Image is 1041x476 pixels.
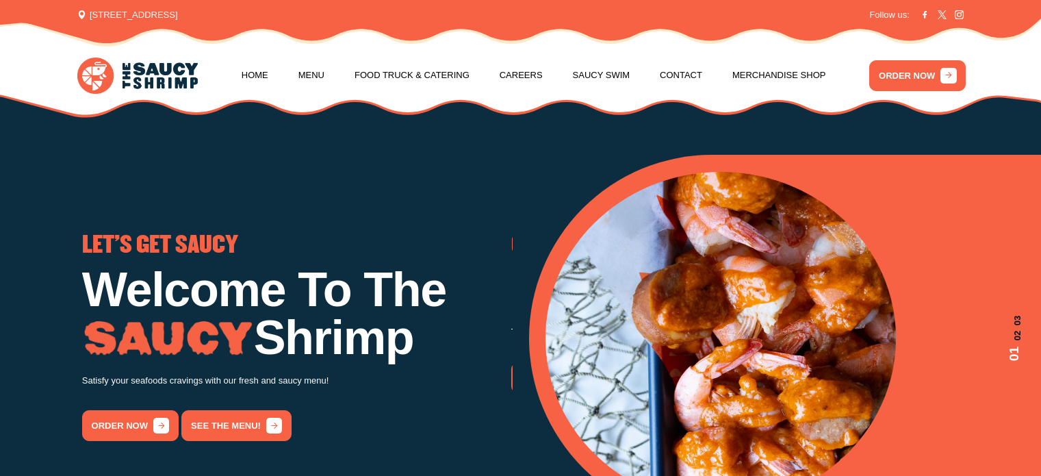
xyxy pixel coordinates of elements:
[511,325,940,340] p: Try our famous Whole Nine Yards sauce! The recipe is our secret!
[77,8,177,22] span: [STREET_ADDRESS]
[82,321,254,357] img: Image
[511,235,940,393] div: 2 / 3
[869,8,910,22] span: Follow us:
[1005,316,1025,325] span: 03
[82,373,511,389] p: Satisfy your seafoods cravings with our fresh and saucy menu!
[732,49,826,101] a: Merchandise Shop
[511,266,940,314] h1: Low Country Boil
[77,58,198,94] img: logo
[1005,347,1025,361] span: 01
[573,49,630,101] a: Saucy Swim
[82,235,238,257] span: LET'S GET SAUCY
[82,410,179,441] a: order now
[1005,331,1025,340] span: 02
[355,49,470,101] a: Food Truck & Catering
[181,410,292,441] a: See the menu!
[869,60,966,91] a: ORDER NOW
[82,266,511,362] h1: Welcome To The Shrimp
[511,362,608,393] a: order now
[660,49,702,101] a: Contact
[298,49,324,101] a: Menu
[242,49,268,101] a: Home
[82,235,511,441] div: 1 / 3
[511,235,759,257] span: GO THE WHOLE NINE YARDS
[500,49,543,101] a: Careers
